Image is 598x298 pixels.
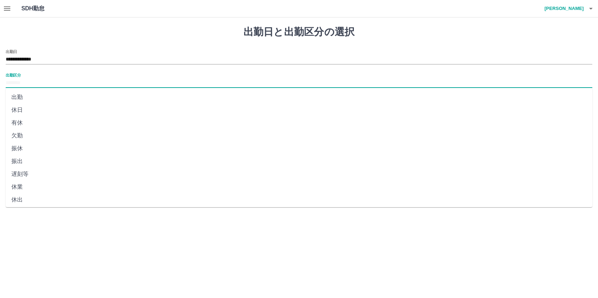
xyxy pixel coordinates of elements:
[6,129,592,142] li: 欠勤
[6,193,592,206] li: 休出
[6,72,21,78] label: 出勤区分
[6,104,592,116] li: 休日
[6,206,592,219] li: 育介休
[6,168,592,181] li: 遅刻等
[6,155,592,168] li: 振出
[6,116,592,129] li: 有休
[6,26,592,38] h1: 出勤日と出勤区分の選択
[6,142,592,155] li: 振休
[6,49,17,54] label: 出勤日
[6,91,592,104] li: 出勤
[6,181,592,193] li: 休業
